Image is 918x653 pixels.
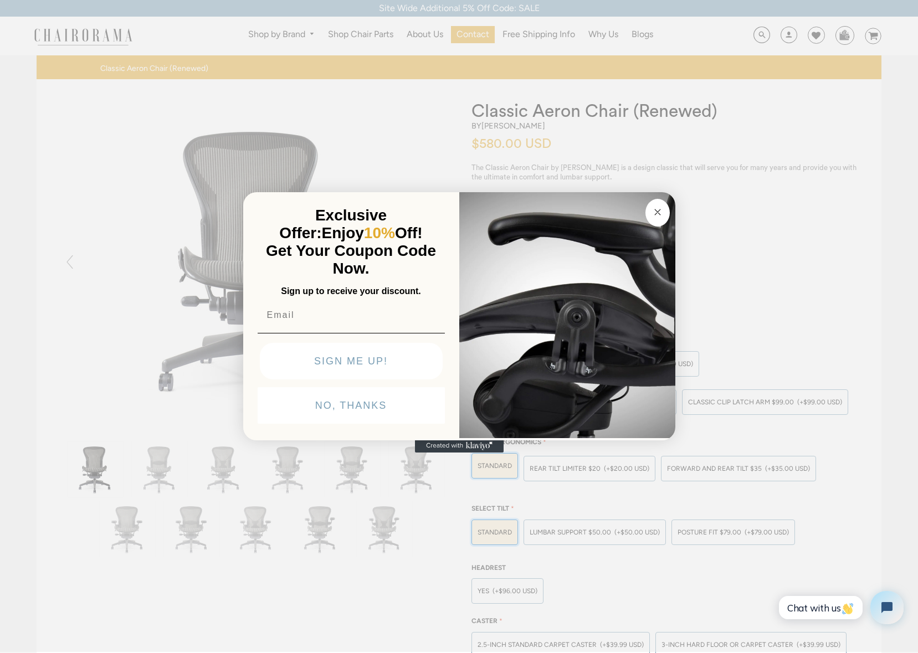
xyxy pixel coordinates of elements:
span: Get Your Coupon Code Now. [266,242,436,277]
span: Sign up to receive your discount. [281,286,420,296]
a: Created with Klaviyo - opens in a new tab [415,439,504,453]
input: Email [258,304,445,326]
span: 10% [364,224,395,241]
span: Exclusive Offer: [279,207,387,241]
iframe: Tidio Chat [767,582,913,634]
button: NO, THANKS [258,387,445,424]
button: Close dialog [645,199,670,227]
img: underline [258,333,445,333]
img: 92d77583-a095-41f6-84e7-858462e0427a.jpeg [459,190,675,438]
span: Enjoy Off! [322,224,423,241]
button: SIGN ME UP! [260,343,443,379]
